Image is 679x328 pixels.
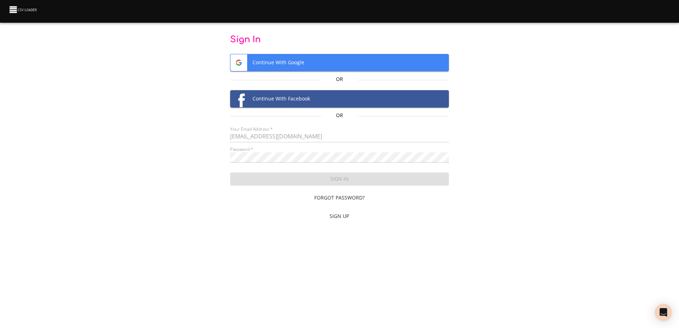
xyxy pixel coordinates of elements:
[230,54,449,71] button: Google logoContinue With Google
[233,212,446,221] span: Sign Up
[230,54,247,71] img: Google logo
[230,90,449,108] button: Facebook logoContinue With Facebook
[321,76,358,83] p: Or
[230,54,449,71] span: Continue With Google
[230,34,449,45] p: Sign In
[230,91,449,107] span: Continue With Facebook
[230,91,247,107] img: Facebook logo
[230,127,272,131] label: Your Email Address
[230,191,449,204] a: Forgot Password?
[230,210,449,223] a: Sign Up
[321,112,358,119] p: Or
[9,5,38,15] img: CSV Loader
[233,193,446,202] span: Forgot Password?
[655,304,672,321] div: Open Intercom Messenger
[230,147,253,152] label: Password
